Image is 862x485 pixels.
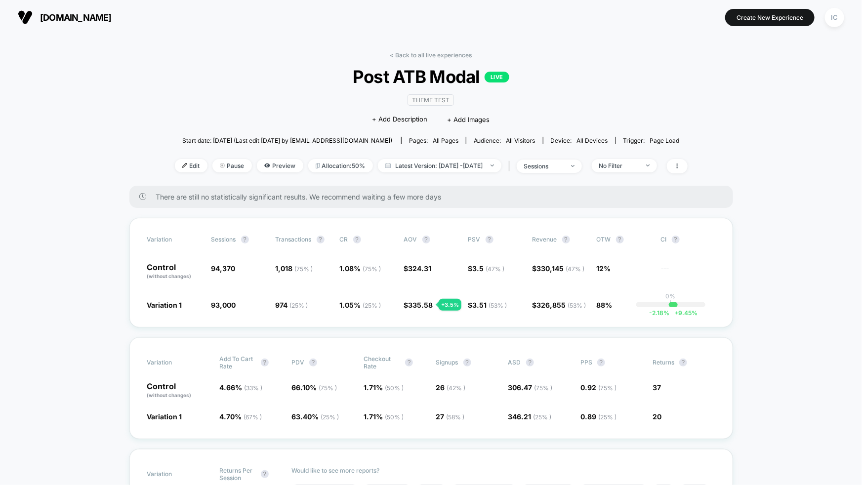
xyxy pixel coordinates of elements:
[404,264,432,273] span: $
[649,309,669,317] span: -2.18 %
[261,470,269,478] button: ?
[408,94,454,106] span: Theme Test
[506,137,535,144] span: All Visitors
[219,355,256,370] span: Add To Cart Rate
[597,236,651,243] span: OTW
[506,159,517,173] span: |
[291,412,339,421] span: 63.40 %
[597,301,613,309] span: 88%
[405,359,413,366] button: ?
[422,236,430,243] button: ?
[147,412,182,421] span: Variation 1
[670,300,672,307] p: |
[468,236,481,243] span: PSV
[340,264,381,273] span: 1.08 %
[257,159,303,172] span: Preview
[508,383,553,392] span: 306.47
[309,359,317,366] button: ?
[825,8,844,27] div: IC
[473,301,507,309] span: 3.51
[653,359,674,366] span: Returns
[597,264,611,273] span: 12%
[317,236,325,243] button: ?
[353,236,361,243] button: ?
[147,355,202,370] span: Variation
[485,72,509,82] p: LIVE
[571,165,575,167] img: end
[463,359,471,366] button: ?
[447,413,465,421] span: ( 58 % )
[364,383,404,392] span: 1.71 %
[244,384,262,392] span: ( 33 % )
[491,164,494,166] img: end
[211,264,236,273] span: 94,370
[219,383,262,392] span: 4.66 %
[543,137,616,144] span: Device:
[674,309,678,317] span: +
[580,359,592,366] span: PPS
[534,384,553,392] span: ( 75 % )
[340,236,348,243] span: CR
[489,302,507,309] span: ( 53 % )
[156,193,713,201] span: There are still no statistically significant results. We recommend waiting a few more days
[385,163,391,168] img: calendar
[212,159,252,172] span: Pause
[524,162,564,170] div: sessions
[316,163,320,168] img: rebalance
[537,264,585,273] span: 330,145
[404,301,433,309] span: $
[175,159,207,172] span: Edit
[439,299,461,311] div: + 3.5 %
[276,301,308,309] span: 974
[241,236,249,243] button: ?
[822,7,847,28] button: IC
[261,359,269,366] button: ?
[436,383,466,392] span: 26
[147,467,202,482] span: Variation
[534,413,552,421] span: ( 25 % )
[661,266,715,280] span: ---
[385,384,404,392] span: ( 50 % )
[486,236,493,243] button: ?
[568,302,586,309] span: ( 53 % )
[725,9,815,26] button: Create New Experience
[372,115,427,124] span: + Add Description
[295,265,313,273] span: ( 75 % )
[447,384,466,392] span: ( 42 % )
[577,137,608,144] span: all devices
[623,137,680,144] div: Trigger:
[182,163,187,168] img: edit
[533,264,585,273] span: $
[436,359,458,366] span: Signups
[533,236,557,243] span: Revenue
[147,263,202,280] p: Control
[244,413,262,421] span: ( 67 % )
[291,467,715,474] p: Would like to see more reports?
[147,392,192,398] span: (without changes)
[147,236,202,243] span: Variation
[290,302,308,309] span: ( 25 % )
[537,301,586,309] span: 326,855
[363,265,381,273] span: ( 75 % )
[378,159,501,172] span: Latest Version: [DATE] - [DATE]
[436,412,465,421] span: 27
[433,137,458,144] span: all pages
[147,301,182,309] span: Variation 1
[474,137,535,144] div: Audience:
[409,301,433,309] span: 335.58
[211,301,236,309] span: 93,000
[486,265,505,273] span: ( 47 % )
[468,301,507,309] span: $
[672,236,680,243] button: ?
[291,359,304,366] span: PDV
[404,236,417,243] span: AOV
[40,12,112,23] span: [DOMAIN_NAME]
[276,236,312,243] span: Transactions
[409,137,458,144] div: Pages:
[321,413,339,421] span: ( 25 % )
[147,273,192,279] span: (without changes)
[468,264,505,273] span: $
[291,383,337,392] span: 66.10 %
[447,116,490,123] span: + Add Images
[219,412,262,421] span: 4.70 %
